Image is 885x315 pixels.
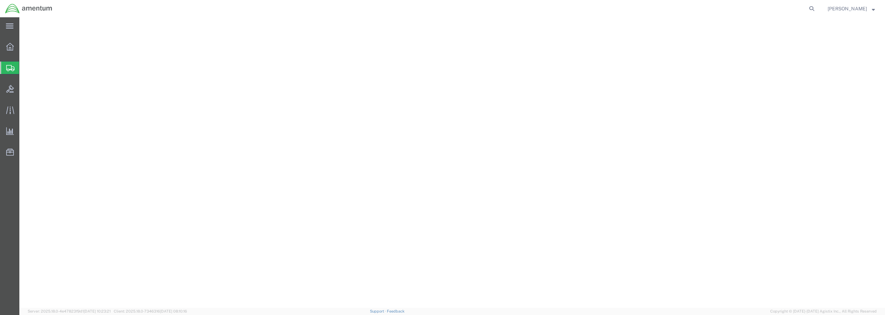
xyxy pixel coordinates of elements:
iframe: FS Legacy Container [19,17,885,308]
a: Feedback [387,309,404,313]
span: Server: 2025.18.0-4e47823f9d1 [28,309,111,313]
span: [DATE] 08:10:16 [160,309,187,313]
button: [PERSON_NAME] [827,4,875,13]
img: logo [5,3,53,14]
span: [DATE] 10:23:21 [84,309,111,313]
a: Support [370,309,387,313]
span: Derrick Gory [828,5,867,12]
span: Client: 2025.18.0-7346316 [114,309,187,313]
span: Copyright © [DATE]-[DATE] Agistix Inc., All Rights Reserved [770,308,877,314]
